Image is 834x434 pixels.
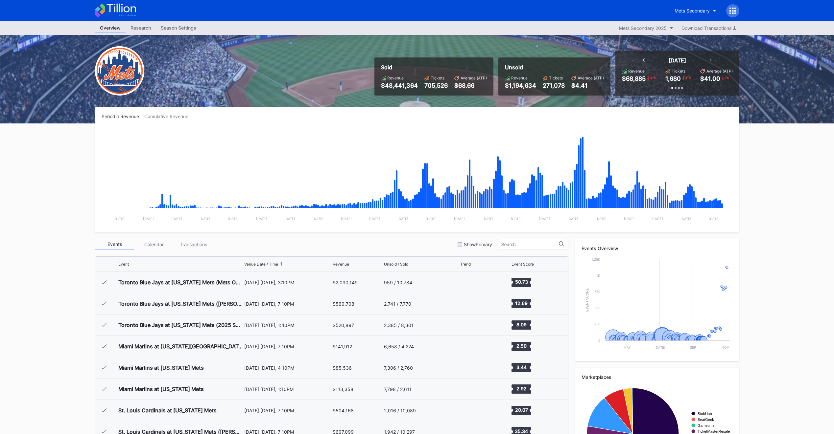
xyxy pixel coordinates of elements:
div: Miami Marlins at [US_STATE][GEOGRAPHIC_DATA] (Bark at the Park) [118,343,243,350]
div: Miami Marlins at [US_STATE] Mets [118,386,204,392]
div: $2,090,149 [333,280,358,285]
text: 20.07 [515,407,528,413]
div: 7,306 / 2,760 [384,365,413,371]
div: Marketplaces [582,374,733,380]
text: 0 [598,338,600,342]
div: $569,708 [333,301,354,307]
text: [DATE] [454,217,465,221]
img: New-York-Mets-Transparent.png [95,46,144,96]
div: Venue Date / Time [244,262,278,267]
div: 31 % [684,75,692,80]
div: Events Overview [582,246,733,251]
div: $68.66 [454,82,487,89]
div: Tickets [431,76,444,80]
div: Revenue [387,76,404,80]
div: 2,016 / 10,089 [384,408,416,413]
div: Average (ATP) [706,69,733,74]
div: [DATE] [DATE], 3:10PM [244,280,331,285]
text: 50.73 [515,279,528,285]
div: Download Transactions [681,25,736,31]
button: Download Transactions [678,24,739,33]
text: [DATE] [369,217,380,221]
div: Periodic Revenue [102,114,144,119]
text: 3.44 [516,364,527,370]
div: $141,912 [333,344,352,349]
text: 750 [594,290,600,293]
div: St. Louis Cardinals at [US_STATE] Mets [118,407,217,414]
div: $4.41 [571,82,604,89]
text: 2.50 [516,343,527,349]
div: 2,741 / 7,770 [384,301,411,307]
text: [DATE] [397,217,408,221]
div: Event Score [512,262,534,267]
div: Toronto Blue Jays at [US_STATE] Mets (2025 Schedule Picture Frame Giveaway) [118,322,243,328]
text: [DATE] [709,217,720,221]
div: [DATE] [DATE], 7:10PM [244,344,331,349]
div: [DATE] [DATE], 1:10PM [244,386,331,392]
text: [DATE] [539,217,550,221]
div: $1,194,634 [505,82,536,89]
div: Transactions [174,239,213,250]
svg: Chart title [582,256,733,355]
text: [DATE] [595,217,606,221]
text: [DATE] [654,345,665,349]
text: Event Score [585,288,589,312]
text: 1.25k [591,257,600,261]
svg: Chart title [460,402,480,419]
div: Mets Secondary 2025 [619,25,667,31]
text: [DATE] [426,217,437,221]
div: Mets Secondary [675,8,710,13]
div: Revenue [333,262,349,267]
text: StubHub [698,412,712,416]
text: [DATE] [114,217,125,221]
text: [DATE] [624,217,635,221]
div: [DATE] [DATE], 7:10PM [244,408,331,413]
div: Average (ATP) [578,76,604,80]
div: Miami Marlins at [US_STATE] Mets [118,364,204,371]
div: $504,168 [333,408,354,413]
div: Tickets [672,69,685,74]
text: TicketMasterResale [698,429,730,433]
svg: Chart title [460,359,480,376]
text: Gametime [698,423,715,427]
svg: Chart title [460,295,480,312]
div: [DATE] [669,57,686,64]
div: 7,798 / 2,611 [384,386,412,392]
a: Research [126,23,156,33]
text: SeatGeek [698,418,714,422]
text: [DATE] [567,217,578,221]
text: [DATE] [143,217,154,221]
svg: Chart title [460,338,480,355]
svg: Chart title [460,317,480,333]
div: Unsold / Sold [384,262,408,267]
div: $48,441,364 [381,82,418,89]
text: 500 [594,306,600,310]
text: 8.09 [516,322,527,327]
text: Sep [690,345,696,349]
div: 959 / 10,784 [384,280,412,285]
div: [DATE] [DATE], 1:40PM [244,322,331,328]
text: [DATE] [511,217,521,221]
div: Cumulative Revenue [144,114,194,119]
text: [DATE] [652,217,663,221]
text: 35.34 [515,428,528,434]
div: Sold [381,64,487,71]
text: 12.69 [515,300,528,306]
text: [DATE] [680,217,691,221]
div: $520,897 [333,322,354,328]
svg: Chart title [102,127,733,226]
div: 1,680 [665,75,681,82]
text: [DATE] [199,217,210,221]
div: [DATE] [DATE], 7:10PM [244,301,331,307]
div: 271,078 [543,82,565,89]
div: Event [118,262,129,267]
div: Calendar [134,239,174,250]
div: Revenue [628,69,645,74]
div: Toronto Blue Jays at [US_STATE] Mets ([PERSON_NAME] Players Pin Giveaway) [118,300,243,307]
div: Events [95,239,134,250]
text: [DATE] [341,217,352,221]
div: [DATE] [DATE], 4:10PM [244,365,331,371]
div: 705,526 [424,82,448,89]
a: Season Settings [156,23,201,33]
